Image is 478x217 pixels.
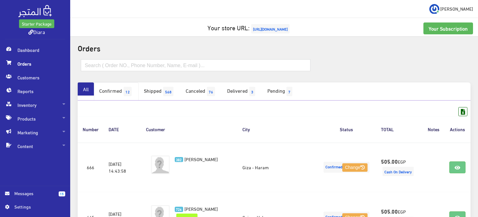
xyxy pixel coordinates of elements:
[423,116,444,142] th: Notes
[184,204,218,213] span: [PERSON_NAME]
[237,142,317,192] td: Giza - Haram
[5,98,65,112] span: Inventory
[139,82,180,101] a: Shipped568
[19,19,54,28] a: Starter Package
[163,87,173,96] span: 568
[5,112,65,126] span: Products
[124,87,132,96] span: 12
[440,5,473,12] span: [PERSON_NAME]
[5,84,65,98] span: Reports
[141,116,237,142] th: Customer
[175,155,227,162] a: 382 [PERSON_NAME]
[376,116,423,142] th: TOTAL
[78,116,104,142] th: Number
[383,167,414,176] span: Cash On Delivery
[429,4,473,14] a: ... [PERSON_NAME]
[286,87,292,96] span: 7
[251,24,290,33] span: [URL][DOMAIN_NAME]
[429,4,439,14] img: ...
[78,82,94,96] a: All
[5,57,65,71] span: Orders
[14,203,60,210] span: Settings
[207,87,215,96] span: 76
[342,163,368,172] button: Change
[104,116,141,142] th: DATE
[207,22,291,33] a: Your store URL:[URL][DOMAIN_NAME]
[249,87,255,96] span: 3
[5,126,65,139] span: Marketing
[175,207,183,212] span: 726
[175,157,183,162] span: 382
[175,205,227,212] a: 726 [PERSON_NAME]
[78,142,104,192] td: 666
[376,142,423,192] td: EGP
[59,191,65,196] span: 15
[28,27,45,36] a: Diara
[444,116,471,142] th: Actions
[5,190,65,203] a: 15 Messages
[5,139,65,153] span: Content
[14,190,54,197] span: Messages
[262,82,299,101] a: Pending7
[104,142,141,192] td: [DATE] 14:43:58
[5,71,65,84] span: Customers
[5,43,65,57] span: Dashboard
[381,207,398,215] strong: 505.00
[18,5,52,17] img: .
[5,203,65,213] a: Settings
[317,116,376,142] th: Status
[423,22,473,34] a: Your Subscription
[381,157,398,165] strong: 505.00
[81,59,310,71] input: Search ( Order NO., Phone Number, Name, E-mail )...
[237,116,317,142] th: City
[151,155,170,174] img: avatar.png
[94,82,139,101] a: Confirmed12
[78,44,471,52] h2: Orders
[180,82,222,101] a: Canceled76
[184,155,218,163] span: [PERSON_NAME]
[222,82,262,101] a: Delivered3
[324,162,369,173] span: Confirmed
